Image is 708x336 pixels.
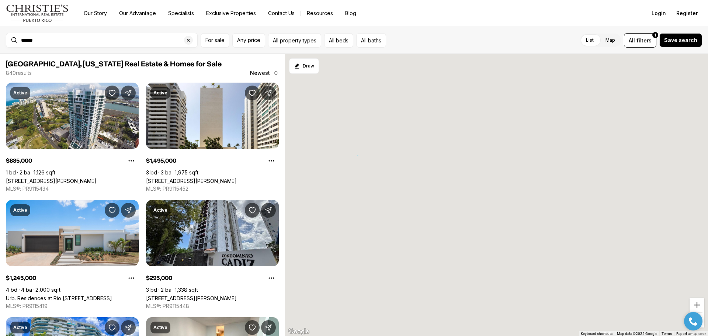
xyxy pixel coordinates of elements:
a: Our Story [78,8,113,18]
span: Newest [250,70,270,76]
span: Login [652,10,666,16]
span: Register [676,10,698,16]
span: [GEOGRAPHIC_DATA], [US_STATE] Real Estate & Homes for Sale [6,60,222,68]
p: 840 results [6,70,32,76]
button: Save Property: 550 AVENIDA CONSTITUCION #1210 [105,320,119,335]
a: Report a map error [676,332,706,336]
button: Register [672,6,702,21]
button: Property options [264,153,279,168]
button: Newest [246,66,283,80]
button: Share Property [121,320,136,335]
a: Exclusive Properties [200,8,262,18]
span: Map data ©2025 Google [617,332,657,336]
button: All property types [268,33,321,48]
button: Share Property [261,320,276,335]
a: Specialists [162,8,200,18]
button: Login [647,6,670,21]
label: Map [600,34,621,47]
button: Property options [264,271,279,285]
img: logo [6,4,69,22]
button: Save search [659,33,702,47]
button: Any price [232,33,265,48]
a: Terms [662,332,672,336]
p: Active [13,325,27,330]
button: For sale [201,33,229,48]
button: Save Property: 1479 ASHFORD AVENUE #916 [245,320,260,335]
button: Save Property: Urb. Residences at Rio CALLE GANGES #74 [105,203,119,218]
a: Blog [339,8,362,18]
button: Zoom in [690,298,704,312]
span: For sale [205,37,225,43]
a: 1501 ASHFORD AVENUE #9A, SAN JUAN PR, 00911 [146,178,237,184]
p: Active [13,207,27,213]
button: Save Property: 253 253 CALLE CHILE CONDO CADIZ #9D [245,203,260,218]
a: 404 AVE DE LA CONSTITUCION #2008, SAN JUAN PR, 00901 [6,178,97,184]
p: Active [153,90,167,96]
a: Urb. Residences at Rio CALLE GANGES #74, BAYAMON PR, 00956 [6,295,112,301]
p: Active [13,90,27,96]
button: Property options [124,271,139,285]
button: Contact Us [262,8,301,18]
button: Share Property [261,203,276,218]
button: Save Property: 404 AVE DE LA CONSTITUCION #2008 [105,86,119,100]
span: filters [636,37,652,44]
span: 1 [655,32,656,38]
button: Clear search input [184,33,197,47]
button: Save Property: 1501 ASHFORD AVENUE #9A [245,86,260,100]
span: All [629,37,635,44]
button: Property options [124,153,139,168]
span: Any price [237,37,260,43]
p: Active [153,207,167,213]
button: Allfilters1 [624,33,656,48]
a: Resources [301,8,339,18]
button: All beds [324,33,353,48]
button: All baths [356,33,386,48]
a: 253 253 CALLE CHILE CONDO CADIZ #9D, SAN JUAN PR, 00917 [146,295,237,301]
label: List [580,34,600,47]
p: Active [153,325,167,330]
button: Share Property [261,86,276,100]
span: Save search [664,37,697,43]
button: Share Property [121,203,136,218]
button: Share Property [121,86,136,100]
a: Our Advantage [113,8,162,18]
button: Start drawing [289,58,319,74]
